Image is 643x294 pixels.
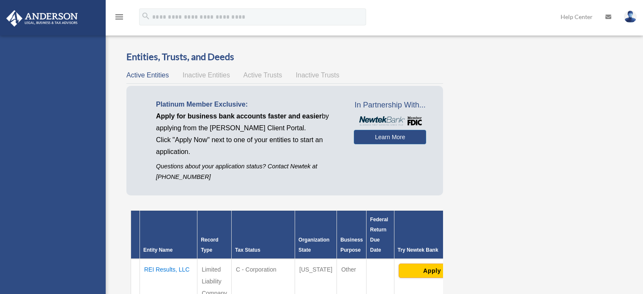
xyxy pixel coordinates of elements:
a: Learn More [354,130,426,144]
p: Click "Apply Now" next to one of your entities to start an application. [156,134,341,158]
span: Active Entities [126,71,169,79]
th: Entity Name [140,211,197,259]
span: Active Trusts [244,71,282,79]
span: Apply for business bank accounts faster and easier [156,113,322,120]
th: Federal Return Due Date [367,211,394,259]
div: Try Newtek Bank [398,245,482,255]
span: In Partnership With... [354,99,426,112]
h3: Entities, Trusts, and Deeds [126,50,443,63]
span: Inactive Trusts [296,71,339,79]
img: User Pic [624,11,637,23]
i: search [141,11,150,21]
th: Organization State [295,211,337,259]
p: Questions about your application status? Contact Newtek at [PHONE_NUMBER] [156,161,341,182]
a: menu [114,15,124,22]
img: Anderson Advisors Platinum Portal [4,10,80,27]
th: Tax Status [232,211,295,259]
img: NewtekBankLogoSM.png [358,116,422,126]
th: Business Purpose [337,211,367,259]
span: Inactive Entities [183,71,230,79]
button: Apply Now [399,264,481,278]
th: Record Type [197,211,232,259]
i: menu [114,12,124,22]
p: by applying from the [PERSON_NAME] Client Portal. [156,110,341,134]
p: Platinum Member Exclusive: [156,99,341,110]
